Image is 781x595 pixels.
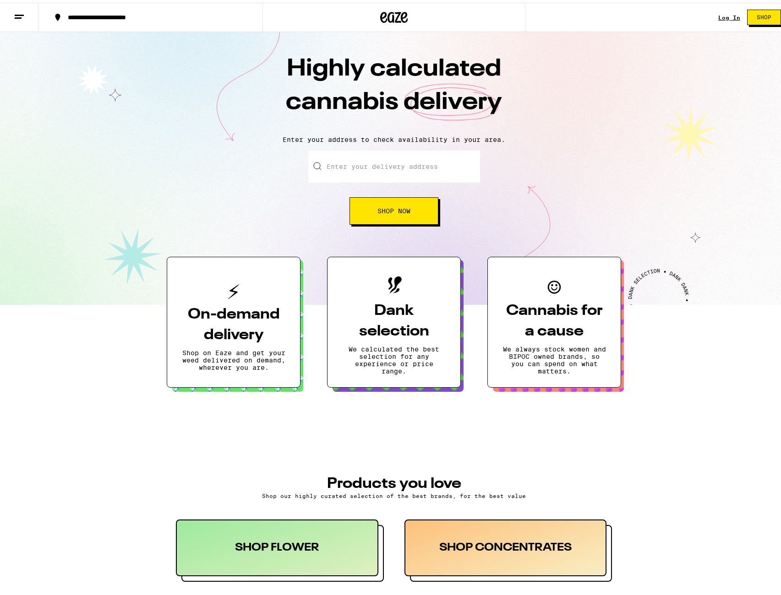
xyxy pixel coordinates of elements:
[502,298,606,339] h3: Cannabis for a cause
[747,7,781,22] button: Shop
[176,490,612,496] p: Shop our highly curated selection of the best brands, for the best value
[487,254,621,385] button: Cannabis for a causeWe always stock women and BIPOC owned brands, so you can spend on what matters.
[308,148,480,180] input: Enter your delivery address
[167,254,300,385] button: On-demand deliveryShop on Eaze and get your weed delivered on demand, wherever you are.
[234,50,554,126] h1: Highly calculated cannabis delivery
[327,254,461,385] button: Dank selectionWe calculated the best selection for any experience or price range.
[176,474,612,488] h3: PRODUCTS YOU LOVE
[757,12,771,17] span: Shop
[502,343,606,372] p: We always stock women and BIPOC owned brands, so you can spend on what matters.
[176,517,378,573] div: SHOP FLOWER
[182,302,285,343] h3: On-demand delivery
[404,517,612,579] button: SHOP CONCENTRATES
[182,346,285,368] p: Shop on Eaze and get your weed delivered on demand, wherever you are.
[718,12,740,18] div: Log In
[176,517,384,579] button: SHOP FLOWER
[342,343,446,372] p: We calculated the best selection for any experience or price range.
[9,133,779,141] p: Enter your address to check availability in your area.
[377,205,410,211] span: Shop Now
[350,195,438,222] button: Shop Now
[342,298,446,339] h3: Dank selection
[404,517,607,573] div: SHOP CONCENTRATES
